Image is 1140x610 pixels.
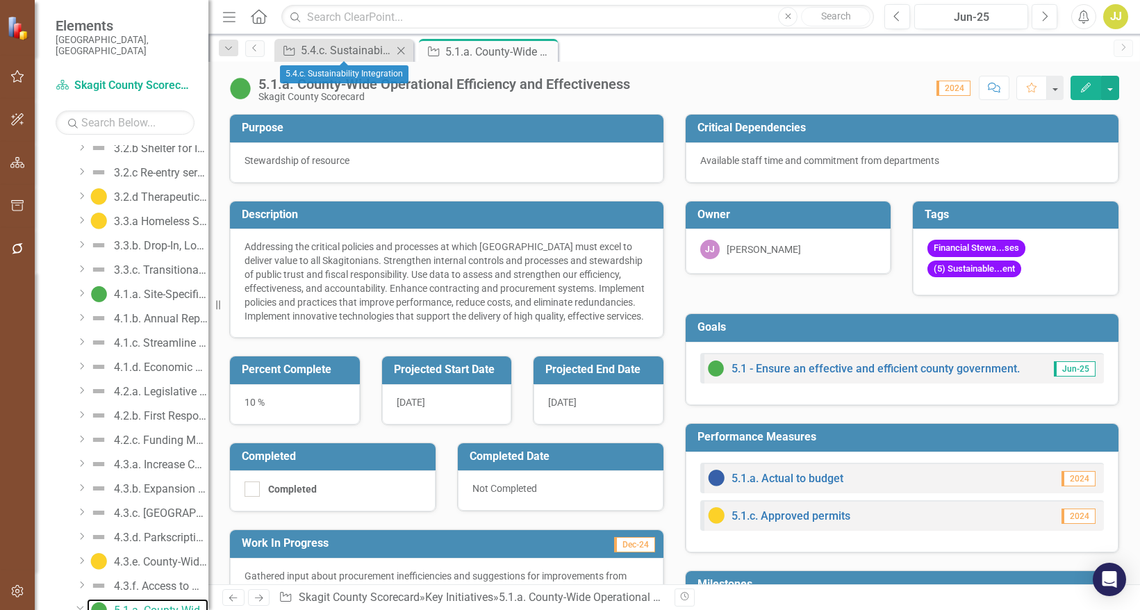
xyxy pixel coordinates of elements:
div: Skagit County Scorecard [258,92,630,102]
div: 5.1.a. County-Wide Operational Efficiency and Effectiveness [258,76,630,92]
span: Elements [56,17,195,34]
img: Caution [90,553,107,570]
h3: Completed Date [470,450,656,463]
a: 4.3.d. Parkscriptions Partnership [87,526,208,548]
a: Key Initiatives [425,591,493,604]
img: Not Defined [90,480,107,497]
p: Addressing the critical policies and processes at which [GEOGRAPHIC_DATA] must excel to deliver v... [245,240,649,323]
img: Not Defined [90,334,107,351]
h3: Percent Complete [242,363,353,376]
button: JJ [1103,4,1128,29]
h3: Projected Start Date [394,363,505,376]
img: Not Defined [90,577,107,594]
small: [GEOGRAPHIC_DATA], [GEOGRAPHIC_DATA] [56,34,195,57]
a: 4.3.b. Expansion of Centennial Trail [87,477,208,500]
div: 4.2.b. First Responder Training [114,410,208,422]
div: [PERSON_NAME] [727,242,801,256]
span: Search [821,10,851,22]
a: 3.2.d Therapeutic Court Participation [87,186,208,208]
span: [DATE] [397,397,425,408]
img: Not Defined [90,431,107,448]
img: Not Defined [90,383,107,399]
div: 4.3.c. [GEOGRAPHIC_DATA] [114,507,208,520]
a: 4.3.f. Access to Walking Trails [87,575,208,597]
img: Not Defined [90,237,107,254]
div: 4.1.c. Streamline Residential Building Permit Process [114,337,208,349]
a: 4.1.a. Site-Specific Analysis [87,283,208,305]
img: Not Defined [90,407,107,424]
div: 4.1.b. Annual Reporting Dashboard [114,313,208,325]
h3: Goals [697,321,1112,333]
a: 3.2.b Shelter for Individuals Released from [GEOGRAPHIC_DATA] [87,137,208,159]
h3: Critical Dependencies [697,122,1112,134]
a: 4.1.c. Streamline Residential Building Permit Process [87,331,208,354]
img: Not Defined [90,261,107,278]
a: 4.2.b. First Responder Training [87,404,208,427]
div: 4.2.a. Legislative Education [114,386,208,398]
img: Not Defined [90,164,107,181]
div: 5.1.a. County-Wide Operational Efficiency and Effectiveness [499,591,791,604]
h3: Performance Measures [697,431,1112,443]
a: Skagit County Scorecard [56,78,195,94]
img: On Target [708,360,725,377]
img: Caution [708,507,725,524]
a: 5.1.c. Approved permits [732,509,850,522]
span: 2024 [1061,471,1096,486]
h3: Projected End Date [545,363,656,376]
span: 2024 [1061,509,1096,524]
img: Not Defined [90,456,107,472]
a: 5.1 - Ensure an effective and efficient county government. [732,362,1020,375]
img: Caution [90,188,107,205]
a: 4.3.a. Increase Connection and Belonging for Older Adults (part 1) [87,453,208,475]
img: Not Defined [90,310,107,327]
a: 3.2.c Re-entry services [87,161,208,183]
img: Not Defined [90,358,107,375]
a: 3.3.a Homeless System Performance [87,210,208,232]
div: 4.3.a. Increase Connection and Belonging for Older Adults (part 1) [114,459,208,471]
div: » » [279,590,663,606]
div: Jun-25 [919,9,1023,26]
h3: Purpose [242,122,656,134]
input: Search ClearPoint... [281,5,874,29]
div: 4.2.c. Funding Model for Interlocal Drug Enforcement Unit [114,434,208,447]
div: Open Intercom Messenger [1093,563,1126,596]
img: No Information [708,470,725,486]
div: 3.2.c Re-entry services [114,167,208,179]
img: Not Defined [90,529,107,545]
div: JJ [700,240,720,259]
div: Available staff time and commitment from departments [700,154,1105,167]
h3: Milestones [697,578,1112,591]
a: 4.3.c. [GEOGRAPHIC_DATA] [87,502,208,524]
a: 4.3.e. County-Wide Well-Being [87,550,208,572]
button: Jun-25 [914,4,1028,29]
span: Financial Stewa...ses [927,240,1025,257]
div: 5.4.c. Sustainability Integration [280,65,408,83]
h3: Work In Progress [242,537,520,550]
div: 3.3.c. Transitional Beds with Case Management [114,264,208,277]
a: 4.1.b. Annual Reporting Dashboard [87,307,208,329]
img: Not Defined [90,504,107,521]
img: On Target [90,286,107,302]
div: 5.4.c. Sustainability Integration [301,42,393,59]
div: 10 % [230,384,360,424]
p: Gathered input about procurement inefficiencies and suggestions for improvements from department ... [245,569,649,600]
a: Skagit County Scorecard [299,591,420,604]
button: Search [801,7,870,26]
a: 4.2.a. Legislative Education [87,380,208,402]
img: Not Defined [90,140,107,156]
img: Caution [90,213,107,229]
span: Jun-25 [1054,361,1096,377]
img: On Target [229,77,251,99]
a: 5.1.a. Actual to budget [732,472,843,485]
div: 4.3.e. County-Wide Well-Being [114,556,208,568]
div: 4.3.d. Parkscriptions Partnership [114,531,208,544]
h3: Description [242,208,656,221]
div: 3.2.b Shelter for Individuals Released from [GEOGRAPHIC_DATA] [114,142,208,155]
div: 3.3.a Homeless System Performance [114,215,208,228]
div: 3.3.b. Drop-In, Low-Barrier Shelter Capacity [114,240,208,252]
a: 4.1.d. Economic Development Public Facility Funds [87,356,208,378]
div: 5.1.a. County-Wide Operational Efficiency and Effectiveness [445,43,554,60]
div: Not Completed [458,470,663,511]
a: 3.3.b. Drop-In, Low-Barrier Shelter Capacity [87,234,208,256]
